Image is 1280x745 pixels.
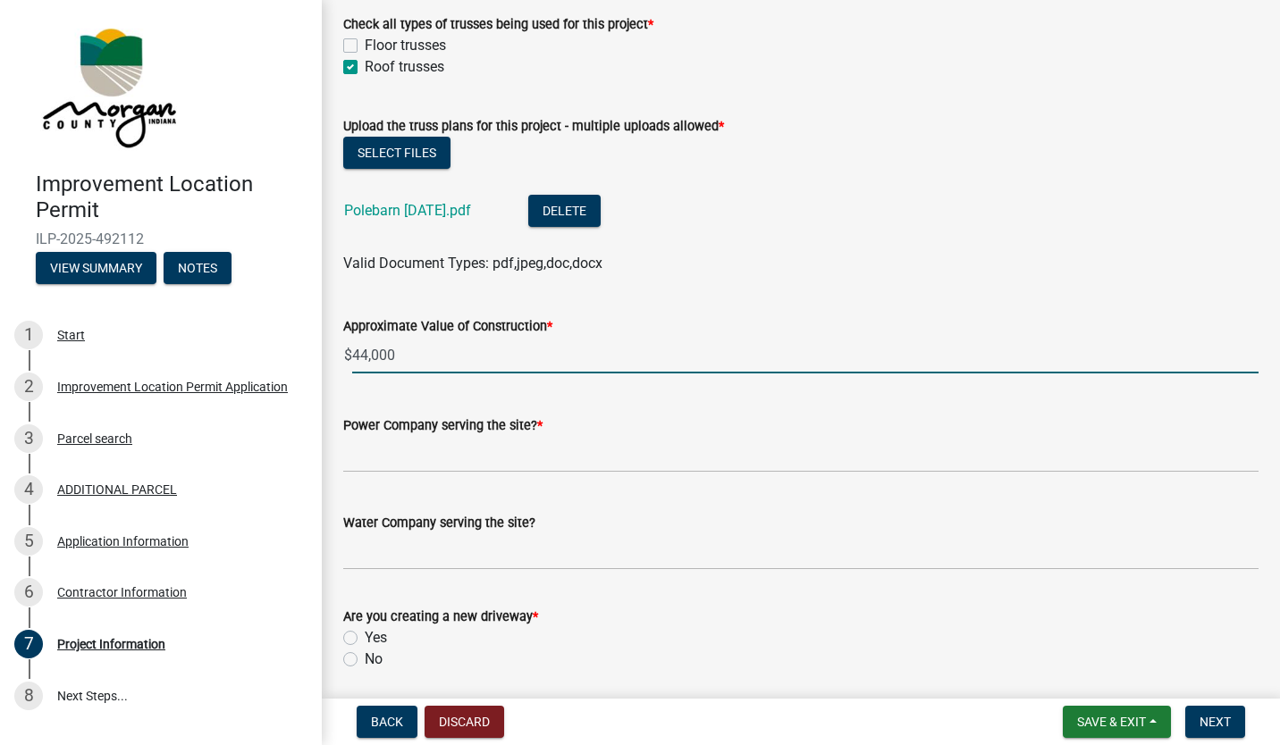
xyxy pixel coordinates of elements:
[343,121,724,133] label: Upload the truss plans for this project - multiple uploads allowed
[14,475,43,504] div: 4
[14,682,43,710] div: 8
[344,202,471,219] a: Polebarn [DATE].pdf
[57,381,288,393] div: Improvement Location Permit Application
[36,262,156,276] wm-modal-confirm: Summary
[14,630,43,658] div: 7
[14,424,43,453] div: 3
[57,535,189,548] div: Application Information
[1200,715,1231,729] span: Next
[343,611,538,624] label: Are you creating a new driveway
[343,420,543,432] label: Power Company serving the site?
[36,19,180,153] img: Morgan County, Indiana
[365,56,444,78] label: Roof trusses
[14,578,43,607] div: 6
[357,706,417,738] button: Back
[57,586,187,599] div: Contractor Information
[528,204,601,221] wm-modal-confirm: Delete Document
[14,372,43,401] div: 2
[1077,715,1146,729] span: Save & Exit
[36,172,307,223] h4: Improvement Location Permit
[365,649,383,670] label: No
[57,483,177,496] div: ADDITIONAL PARCEL
[425,706,504,738] button: Discard
[365,35,446,56] label: Floor trusses
[1063,706,1171,738] button: Save & Exit
[14,321,43,349] div: 1
[57,638,165,650] div: Project Information
[343,19,653,31] label: Check all types of trusses being used for this project
[528,195,601,227] button: Delete
[36,230,286,247] span: ILP-2025-492112
[343,517,535,530] label: Water Company serving the site?
[343,137,451,169] button: Select files
[57,329,85,341] div: Start
[343,255,602,272] span: Valid Document Types: pdf,jpeg,doc,docx
[1185,706,1245,738] button: Next
[343,321,552,333] label: Approximate Value of Construction
[164,252,232,284] button: Notes
[343,337,353,373] span: $
[164,262,232,276] wm-modal-confirm: Notes
[57,432,132,445] div: Parcel search
[36,252,156,284] button: View Summary
[14,527,43,556] div: 5
[365,627,387,649] label: Yes
[371,715,403,729] span: Back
